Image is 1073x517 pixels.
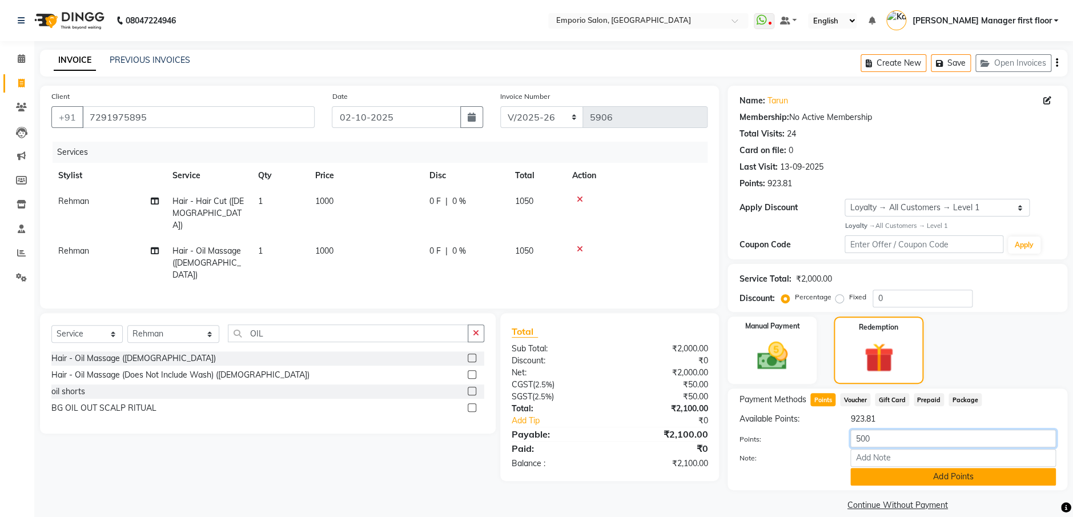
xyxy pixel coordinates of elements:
[452,195,466,207] span: 0 %
[565,163,708,189] th: Action
[794,292,831,302] label: Percentage
[503,415,628,427] a: Add Tip
[845,222,875,230] strong: Loyalty →
[610,367,717,379] div: ₹2,000.00
[429,245,441,257] span: 0 F
[51,91,70,102] label: Client
[975,54,1051,72] button: Open Invoices
[850,430,1056,447] input: Points
[172,246,241,280] span: Hair - Oil Massage ([DEMOGRAPHIC_DATA])
[949,393,982,406] span: Package
[452,245,466,257] span: 0 %
[258,246,263,256] span: 1
[628,415,717,427] div: ₹0
[914,393,945,406] span: Prepaid
[739,394,806,406] span: Payment Methods
[515,196,533,206] span: 1050
[126,5,176,37] b: 08047224946
[503,458,610,470] div: Balance :
[886,10,906,30] img: Kanika Manager first floor
[730,413,842,425] div: Available Points:
[739,292,774,304] div: Discount:
[503,427,610,441] div: Payable:
[739,178,765,190] div: Points:
[610,343,717,355] div: ₹2,000.00
[423,163,508,189] th: Disc
[842,413,1064,425] div: 923.81
[610,403,717,415] div: ₹2,100.00
[610,355,717,367] div: ₹0
[512,326,538,338] span: Total
[739,95,765,107] div: Name:
[315,246,333,256] span: 1000
[610,427,717,441] div: ₹2,100.00
[786,128,795,140] div: 24
[172,196,244,230] span: Hair - Hair Cut ([DEMOGRAPHIC_DATA])
[855,339,903,376] img: _gift.svg
[503,367,610,379] div: Net:
[739,128,784,140] div: Total Visits:
[739,273,791,285] div: Service Total:
[51,402,156,414] div: BG OIL OUT SCALP RITUAL
[739,111,789,123] div: Membership:
[54,50,96,71] a: INVOICE
[503,391,610,403] div: ( )
[251,163,308,189] th: Qty
[912,15,1051,27] span: [PERSON_NAME] Manager first floor
[845,221,1056,231] div: All Customers → Level 1
[779,161,823,173] div: 13-09-2025
[535,380,552,389] span: 2.5%
[1008,237,1040,254] button: Apply
[58,246,89,256] span: Rehman
[315,196,333,206] span: 1000
[739,202,845,214] div: Apply Discount
[931,54,971,72] button: Save
[503,403,610,415] div: Total:
[850,468,1056,486] button: Add Points
[739,111,1056,123] div: No Active Membership
[610,391,717,403] div: ₹50.00
[512,379,533,390] span: CGST
[845,235,1003,253] input: Enter Offer / Coupon Code
[51,163,166,189] th: Stylist
[503,442,610,455] div: Paid:
[258,196,263,206] span: 1
[730,499,1065,511] a: Continue Without Payment
[535,392,552,401] span: 2.5%
[51,352,216,364] div: Hair - Oil Massage ([DEMOGRAPHIC_DATA])
[767,178,791,190] div: 923.81
[730,434,842,444] label: Points:
[308,163,423,189] th: Price
[610,379,717,391] div: ₹50.00
[500,91,550,102] label: Invoice Number
[730,453,842,463] label: Note:
[53,142,716,163] div: Services
[503,343,610,355] div: Sub Total:
[849,292,866,302] label: Fixed
[110,55,190,65] a: PREVIOUS INVOICES
[767,95,787,107] a: Tarun
[748,338,797,374] img: _cash.svg
[166,163,251,189] th: Service
[503,379,610,391] div: ( )
[610,458,717,470] div: ₹2,100.00
[503,355,610,367] div: Discount:
[850,449,1056,467] input: Add Note
[610,442,717,455] div: ₹0
[512,391,532,402] span: SGST
[429,195,441,207] span: 0 F
[445,245,448,257] span: |
[739,145,786,157] div: Card on file:
[29,5,107,37] img: logo
[51,369,310,381] div: Hair - Oil Massage (Does Not Include Wash) ([DEMOGRAPHIC_DATA])
[51,106,83,128] button: +91
[810,393,835,406] span: Points
[508,163,565,189] th: Total
[859,322,898,332] label: Redemption
[515,246,533,256] span: 1050
[788,145,793,157] div: 0
[51,386,85,398] div: oil shorts
[861,54,926,72] button: Create New
[58,196,89,206] span: Rehman
[875,393,909,406] span: Gift Card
